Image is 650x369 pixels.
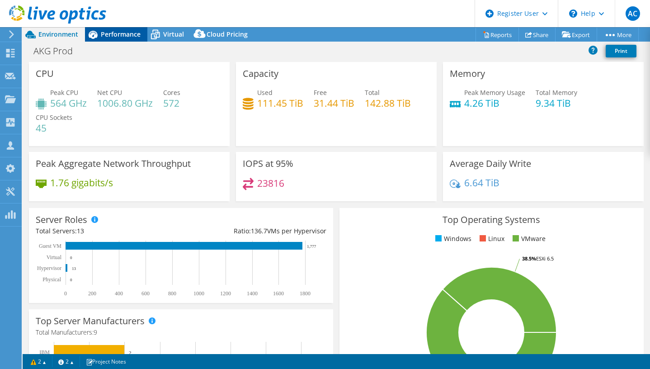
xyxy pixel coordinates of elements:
[257,88,273,97] span: Used
[39,243,61,249] text: Guest VM
[42,276,61,283] text: Physical
[70,255,72,260] text: 0
[70,278,72,282] text: 0
[163,88,180,97] span: Cores
[314,98,354,108] h4: 31.44 TiB
[247,290,258,297] text: 1400
[168,290,176,297] text: 800
[88,290,96,297] text: 200
[47,254,62,260] text: Virtual
[36,316,145,326] h3: Top Server Manufacturers
[39,349,50,355] text: IBM
[450,159,531,169] h3: Average Daily Write
[346,215,637,225] h3: Top Operating Systems
[477,234,504,244] li: Linux
[97,88,122,97] span: Net CPU
[181,226,326,236] div: Ratio: VMs per Hypervisor
[163,30,184,38] span: Virtual
[77,227,84,235] span: 13
[97,98,153,108] h4: 1006.80 GHz
[94,328,97,336] span: 9
[522,255,536,262] tspan: 38.5%
[36,226,181,236] div: Total Servers:
[243,69,278,79] h3: Capacity
[50,178,113,188] h4: 1.76 gigabits/s
[536,88,577,97] span: Total Memory
[220,290,231,297] text: 1200
[64,290,67,297] text: 0
[450,69,485,79] h3: Memory
[38,30,78,38] span: Environment
[72,266,76,271] text: 13
[163,98,180,108] h4: 572
[193,290,204,297] text: 1000
[24,356,52,367] a: 2
[555,28,597,42] a: Export
[36,215,87,225] h3: Server Roles
[115,290,123,297] text: 400
[52,356,80,367] a: 2
[50,88,78,97] span: Peak CPU
[510,234,546,244] li: VMware
[307,244,316,249] text: 1,777
[37,265,61,271] text: Hypervisor
[50,98,87,108] h4: 564 GHz
[365,88,380,97] span: Total
[464,178,499,188] h4: 6.64 TiB
[626,6,640,21] span: AC
[433,234,471,244] li: Windows
[251,227,267,235] span: 136.7
[36,113,72,122] span: CPU Sockets
[518,28,556,42] a: Share
[536,255,554,262] tspan: ESXi 6.5
[314,88,327,97] span: Free
[36,123,72,133] h4: 45
[243,159,293,169] h3: IOPS at 95%
[207,30,248,38] span: Cloud Pricing
[569,9,577,18] svg: \n
[36,69,54,79] h3: CPU
[476,28,519,42] a: Reports
[141,290,150,297] text: 600
[597,28,639,42] a: More
[29,46,87,56] h1: AKG Prod
[464,98,525,108] h4: 4.26 TiB
[257,98,303,108] h4: 111.45 TiB
[36,327,326,337] h4: Total Manufacturers:
[365,98,411,108] h4: 142.88 TiB
[101,30,141,38] span: Performance
[536,98,577,108] h4: 9.34 TiB
[606,45,636,57] a: Print
[257,178,284,188] h4: 23816
[80,356,132,367] a: Project Notes
[464,88,525,97] span: Peak Memory Usage
[129,350,132,355] text: 2
[36,159,191,169] h3: Peak Aggregate Network Throughput
[300,290,311,297] text: 1800
[273,290,284,297] text: 1600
